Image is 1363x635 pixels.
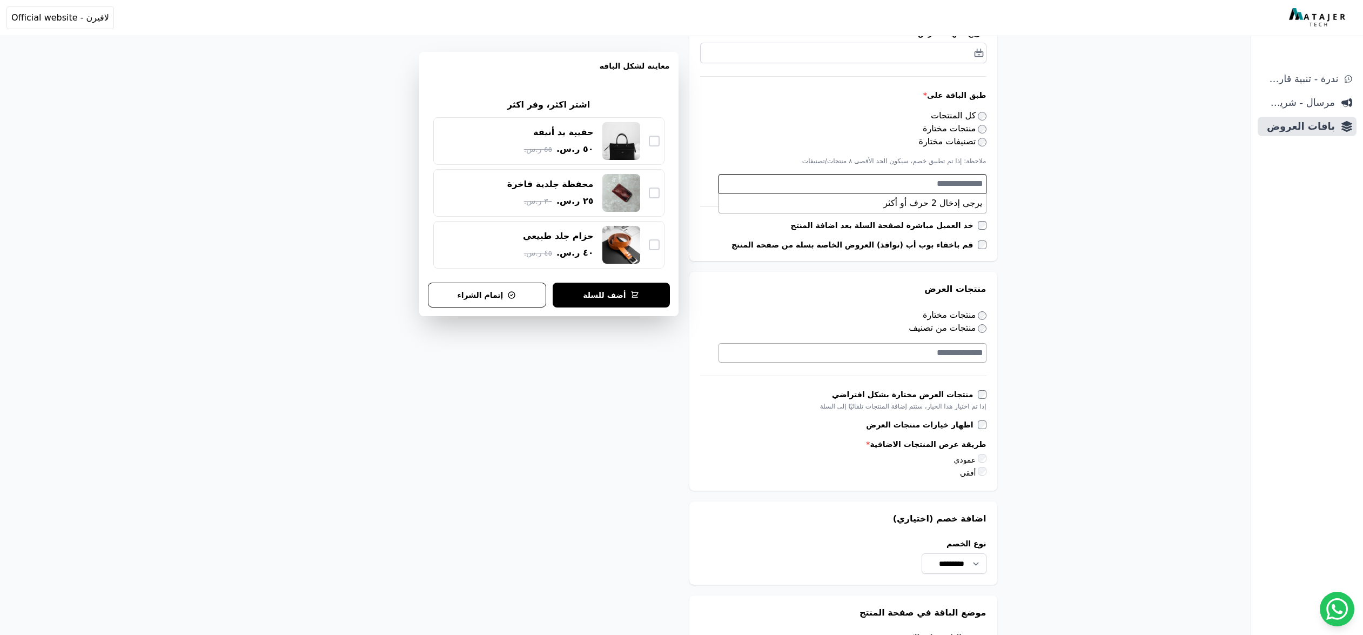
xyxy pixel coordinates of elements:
[700,90,986,101] label: طبق الباقة على
[700,283,986,296] h3: منتجات العرض
[1262,71,1338,86] span: ندرة - تنبية قارب علي النفاذ
[556,246,594,259] span: ٤٠ ر.س.
[731,239,978,250] label: قم باخفاء بوب أب (نوافذ) العروض الخاصة بسلة من صفحة المنتج
[954,456,986,464] label: عمودي
[978,125,986,133] input: منتجات مختارة
[700,402,986,411] div: إذا تم اختيار هذا الخيار، ستتم إضافة المنتجات تلقائيًا إلى السلة
[524,248,552,259] span: ٤٥ ر.س.
[11,11,109,24] span: لافيرن - Official website
[919,136,986,146] label: تصنيفات مختارة
[719,346,983,359] textarea: Search
[428,61,670,84] h3: معاينة لشكل الباقه
[922,538,986,549] label: نوع الخصم
[909,323,986,333] label: منتجات من تصنيف
[978,454,986,463] input: عمودي
[507,178,594,190] div: محفظة جلدية فاخرة
[602,174,640,212] img: محفظة جلدية فاخرة
[428,283,546,308] button: إتمام الشراء
[719,177,983,190] textarea: Search
[700,439,986,450] label: طريقة عرض المنتجات الاضافية
[524,144,552,155] span: ٥٥ ر.س.
[602,226,640,264] img: حزام جلد طبيعي
[6,6,114,29] button: لافيرن - Official website
[923,123,986,133] label: منتجات مختارة
[978,138,986,146] input: تصنيفات مختارة
[931,110,986,121] label: كل المنتجات
[923,310,986,320] label: منتجات مختارة
[556,143,594,156] span: ٥٠ ر.س.
[791,220,978,231] label: خذ العميل مباشرة لصفحة السلة بعد اضافة المنتج
[978,324,986,333] input: منتجات من تصنيف
[556,195,594,208] span: ٢٥ ر.س.
[533,126,593,138] div: حقيبة يد أنيقة
[507,98,590,111] h2: اشتر اكثر، وفر اكثر
[978,112,986,121] input: كل المنتجات
[1289,8,1348,28] img: MatajerTech Logo
[719,193,986,213] li: يرجى إدخال 2 حرف أو أكثر
[1262,119,1335,134] span: باقات العروض
[553,283,670,308] button: أضف للسلة
[524,196,552,207] span: ٣٠ ر.س.
[700,157,986,165] p: ملاحظة: إذا تم تطبيق خصم، سيكون الحد الأقصى ٨ منتجات/تصنيفات
[832,389,978,400] label: منتجات العرض مختارة بشكل افتراضي
[700,606,986,619] h3: موضع الباقة في صفحة المنتج
[523,230,594,242] div: حزام جلد طبيعي
[602,122,640,160] img: حقيبة يد أنيقة
[700,512,986,525] h3: اضافة خصم (اختياري)
[866,419,977,430] label: اظهار خيارات منتجات العرض
[1262,95,1335,110] span: مرسال - شريط دعاية
[978,467,986,476] input: أفقي
[978,311,986,320] input: منتجات مختارة
[960,469,986,477] label: أفقي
